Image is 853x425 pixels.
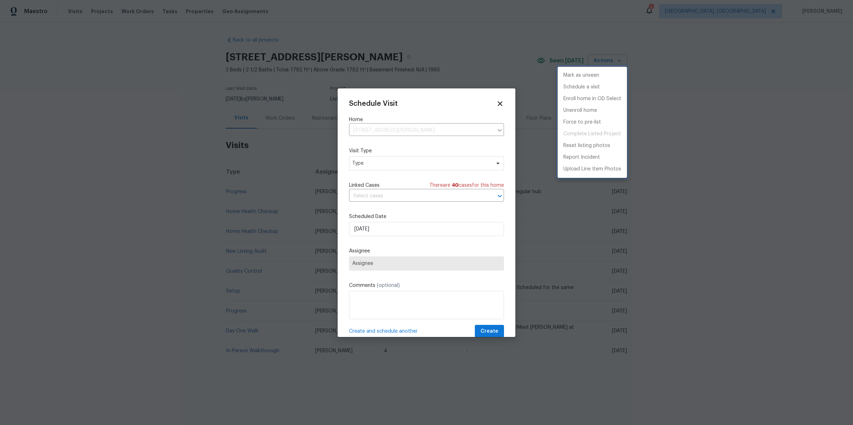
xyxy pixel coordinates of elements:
[563,83,600,91] p: Schedule a visit
[563,107,597,114] p: Unenroll home
[563,95,621,103] p: Enroll home in OD Select
[563,154,600,161] p: Report Incident
[563,165,621,173] p: Upload Line Item Photos
[563,72,599,79] p: Mark as unseen
[563,142,610,149] p: Reset listing photos
[558,128,627,140] span: Project is already completed
[563,119,601,126] p: Force to pre-list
